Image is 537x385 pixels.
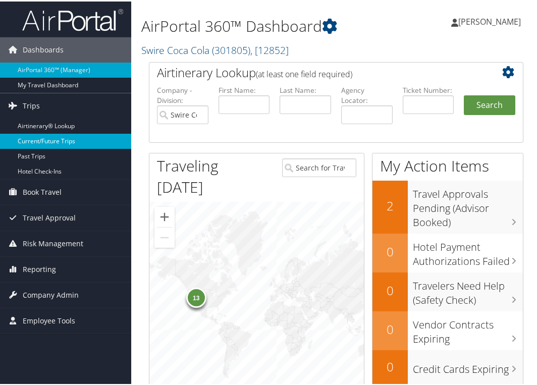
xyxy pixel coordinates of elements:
button: Search [464,94,515,114]
span: Risk Management [23,230,83,255]
h2: Airtinerary Lookup [157,63,484,80]
h2: 0 [372,242,408,259]
span: Company Admin [23,281,79,306]
span: Reporting [23,255,56,281]
a: 0Credit Cards Expiring [372,349,523,384]
h2: 0 [372,281,408,298]
span: Employee Tools [23,307,75,332]
span: Book Travel [23,178,62,203]
span: (at least one field required) [256,67,352,78]
h3: Credit Cards Expiring [413,356,523,375]
h1: Traveling [DATE] [157,154,267,196]
a: [PERSON_NAME] [451,5,531,35]
a: 0Hotel Payment Authorizations Failed [372,232,523,271]
span: ( 301805 ) [212,42,250,56]
button: Zoom in [154,205,175,226]
a: 0Vendor Contracts Expiring [372,310,523,349]
input: Search for Traveler [282,157,356,176]
img: airportal-logo.png [22,7,123,30]
label: Agency Locator: [341,84,393,104]
label: Company - Division: [157,84,208,104]
h3: Vendor Contracts Expiring [413,311,523,345]
div: 13 [186,286,206,306]
button: Zoom out [154,226,175,246]
h3: Travelers Need Help (Safety Check) [413,272,523,306]
h2: 0 [372,319,408,337]
span: Trips [23,92,40,117]
label: Last Name: [280,84,331,94]
h2: 0 [372,357,408,374]
h1: AirPortal 360™ Dashboard [141,14,401,35]
span: Dashboards [23,36,64,61]
span: [PERSON_NAME] [458,15,521,26]
h3: Hotel Payment Authorizations Failed [413,234,523,267]
span: , [ 12852 ] [250,42,289,56]
h3: Travel Approvals Pending (Advisor Booked) [413,181,523,228]
a: 0Travelers Need Help (Safety Check) [372,271,523,310]
h2: 2 [372,196,408,213]
a: 2Travel Approvals Pending (Advisor Booked) [372,179,523,232]
h1: My Action Items [372,154,523,175]
label: Ticket Number: [403,84,454,94]
a: Swire Coca Cola [141,42,289,56]
label: First Name: [219,84,270,94]
span: Travel Approval [23,204,76,229]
